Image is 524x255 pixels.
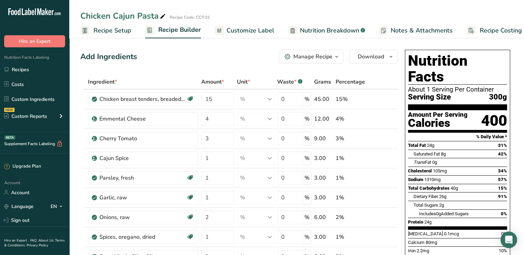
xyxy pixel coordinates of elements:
[336,78,365,86] span: Percentage
[444,231,459,236] span: 0.1mcg
[336,154,365,162] div: 1%
[314,134,333,143] div: 9.00
[499,248,507,253] span: 10%
[4,108,15,112] div: NEW
[500,232,517,248] div: Open Intercom Messenger
[408,86,507,93] div: About 1 Serving Per Container
[408,118,468,128] div: Calories
[498,186,507,191] span: 15%
[408,231,443,236] span: [MEDICAL_DATA]
[277,78,302,86] div: Waste
[314,154,333,162] div: 3.00
[498,151,507,157] span: 42%
[391,26,453,35] span: Notes & Attachments
[4,238,65,248] a: Terms & Conditions .
[99,134,186,143] div: Cherry Tomato
[4,35,65,47] button: Hire an Expert
[314,95,333,103] div: 45.00
[99,115,186,123] div: Emmental Cheese
[408,219,423,225] span: Protein
[80,23,131,38] a: Recipe Setup
[80,51,137,63] div: Add Ingredients
[408,248,416,253] span: Iron
[237,78,250,86] span: Unit
[336,193,365,202] div: 1%
[314,174,333,182] div: 3.00
[4,163,41,170] div: Upgrade Plan
[414,202,438,208] span: Total Sugars
[145,22,201,39] a: Recipe Builder
[489,93,507,102] span: 300g
[99,213,186,221] div: Onions, raw
[439,202,444,208] span: 2g
[94,26,131,35] span: Recipe Setup
[4,200,34,212] a: Language
[414,194,438,199] span: Dietary Fiber
[441,151,446,157] span: 8g
[336,213,365,221] div: 2%
[358,53,384,61] span: Download
[481,112,507,130] div: 400
[30,238,38,243] a: FAQ .
[426,240,437,245] span: 80mg
[414,151,440,157] span: Saturated Fat
[408,112,468,118] div: Amount Per Serving
[408,177,423,182] span: Sodium
[300,26,359,35] span: Nutrition Breakdown
[498,143,507,148] span: 31%
[408,240,425,245] span: Calcium
[336,233,365,241] div: 1%
[314,78,331,86] span: Grams
[451,186,458,191] span: 40g
[498,168,507,173] span: 34%
[433,168,447,173] span: 105mg
[427,143,434,148] span: 24g
[408,186,450,191] span: Total Carbohydrates
[467,23,522,38] a: Recipe Costing
[501,211,507,216] span: 0%
[349,50,398,64] button: Download
[314,233,333,241] div: 3.00
[424,177,441,182] span: 1310mg
[227,26,274,35] span: Customize Label
[498,177,507,182] span: 57%
[201,78,224,86] span: Amount
[432,160,437,165] span: 0g
[414,160,431,165] span: Fat
[408,143,426,148] span: Total Fat
[38,238,55,243] a: About Us .
[4,113,47,120] div: Custom Reports
[408,168,432,173] span: Cholesterol
[288,23,365,38] a: Nutrition Breakdown
[408,133,507,141] section: % Daily Value *
[417,248,429,253] span: 2.2mg
[419,211,469,216] span: Includes Added Sugars
[314,115,333,123] div: 12.00
[480,26,522,35] span: Recipe Costing
[424,219,432,225] span: 24g
[279,50,344,64] button: Manage Recipe
[314,193,333,202] div: 3.00
[99,174,186,182] div: Parsley, fresh
[80,10,167,22] div: Chicken Cajun Pasta
[336,174,365,182] div: 1%
[51,202,65,210] div: EN
[408,93,451,102] span: Serving Size
[4,238,29,243] a: Hire an Expert .
[215,23,274,38] a: Customize Label
[99,193,186,202] div: Garlic, raw
[336,134,365,143] div: 3%
[99,95,186,103] div: Chicken breast tenders, breaded, uncooked
[314,213,333,221] div: 6.00
[336,115,365,123] div: 4%
[99,233,186,241] div: Spices, oregano, dried
[293,53,332,61] div: Manage Recipe
[436,211,441,216] span: 0g
[99,154,186,162] div: Cajun Spice
[439,194,446,199] span: 26g
[379,23,453,38] a: Notes & Attachments
[158,25,201,35] span: Recipe Builder
[88,78,117,86] span: Ingredient
[408,53,507,85] h1: Nutrition Facts
[336,95,365,103] div: 15%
